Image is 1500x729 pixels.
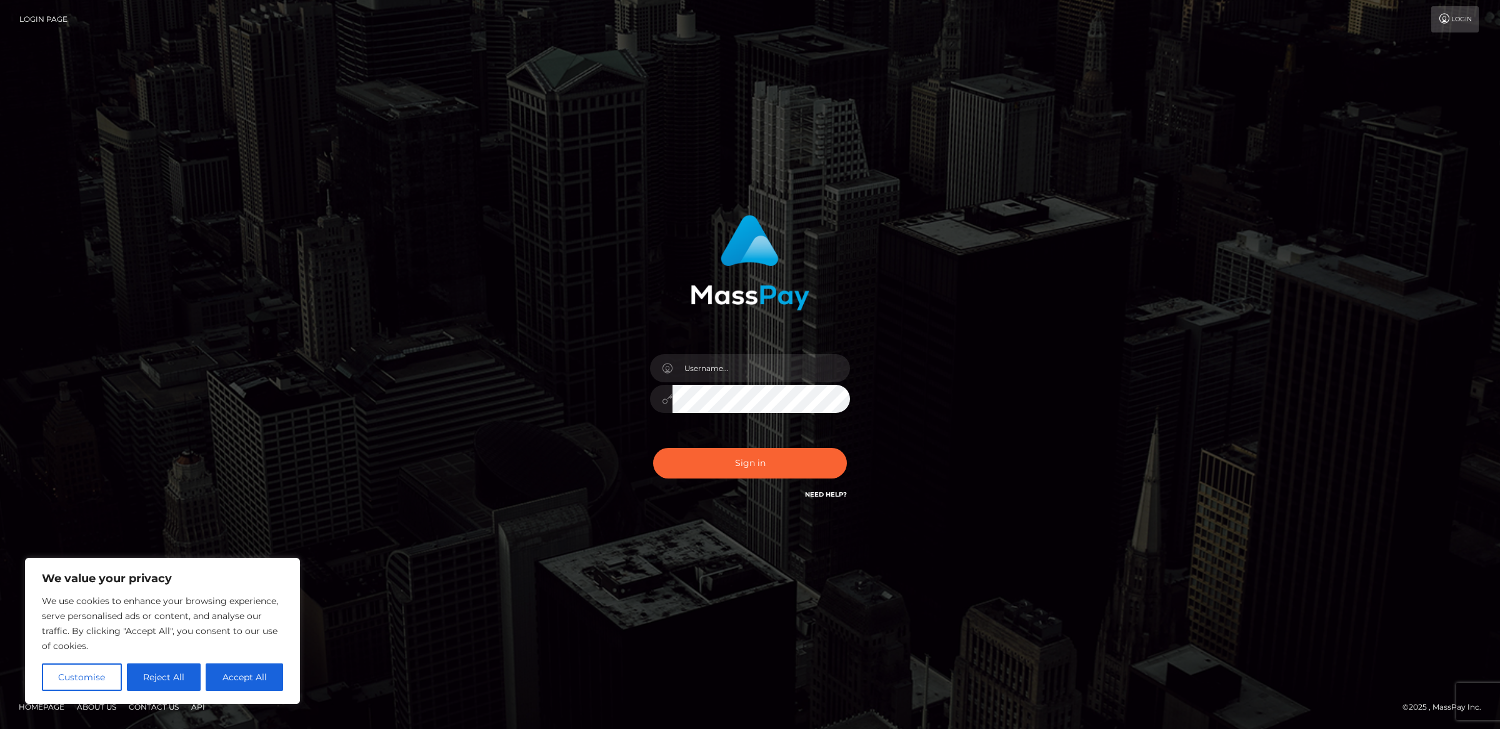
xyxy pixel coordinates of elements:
button: Reject All [127,663,201,691]
p: We value your privacy [42,571,283,586]
a: Login Page [19,6,67,32]
button: Accept All [206,663,283,691]
button: Customise [42,663,122,691]
a: Need Help? [805,490,847,498]
a: API [186,697,210,717]
button: Sign in [653,448,847,479]
p: We use cookies to enhance your browsing experience, serve personalised ads or content, and analys... [42,593,283,653]
a: Contact Us [124,697,184,717]
img: MassPay Login [691,215,809,310]
div: © 2025 , MassPay Inc. [1402,700,1491,714]
a: Login [1431,6,1479,32]
input: Username... [672,354,850,382]
div: We value your privacy [25,558,300,704]
a: About Us [72,697,121,717]
a: Homepage [14,697,69,717]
